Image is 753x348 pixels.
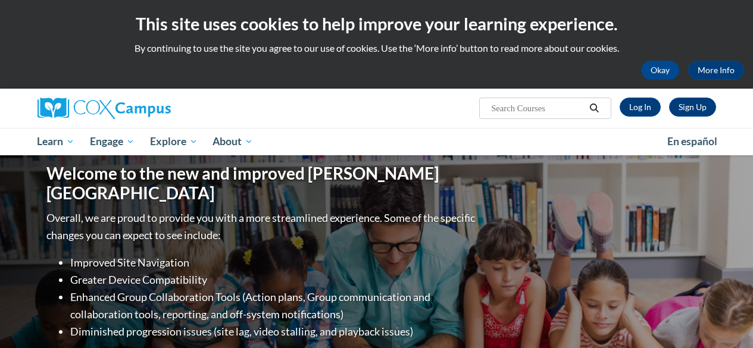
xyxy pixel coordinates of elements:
[70,271,478,289] li: Greater Device Compatibility
[205,128,261,155] a: About
[705,300,743,338] iframe: Button to launch messaging window
[38,98,252,119] a: Cox Campus
[70,289,478,323] li: Enhanced Group Collaboration Tools (Action plans, Group communication and collaboration tools, re...
[70,254,478,271] li: Improved Site Navigation
[142,128,205,155] a: Explore
[660,129,725,154] a: En español
[37,134,74,149] span: Learn
[669,98,716,117] a: Register
[90,134,135,149] span: Engage
[30,128,83,155] a: Learn
[70,323,478,340] li: Diminished progression issues (site lag, video stalling, and playback issues)
[490,101,585,115] input: Search Courses
[585,101,603,115] button: Search
[82,128,142,155] a: Engage
[688,61,744,80] a: More Info
[150,134,198,149] span: Explore
[29,128,725,155] div: Main menu
[46,164,478,203] h1: Welcome to the new and improved [PERSON_NAME][GEOGRAPHIC_DATA]
[641,61,679,80] button: Okay
[46,209,478,244] p: Overall, we are proud to provide you with a more streamlined experience. Some of the specific cha...
[620,98,661,117] a: Log In
[9,12,744,36] h2: This site uses cookies to help improve your learning experience.
[9,42,744,55] p: By continuing to use the site you agree to our use of cookies. Use the ‘More info’ button to read...
[667,135,717,148] span: En español
[213,134,253,149] span: About
[38,98,171,119] img: Cox Campus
